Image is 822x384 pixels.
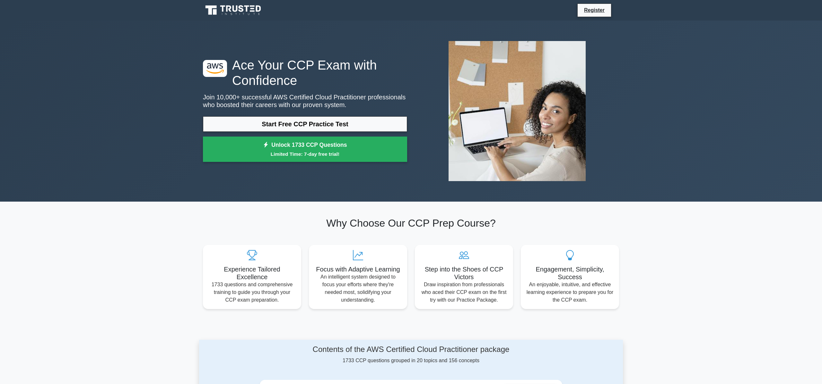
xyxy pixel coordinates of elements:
a: Start Free CCP Practice Test [203,116,407,132]
h2: Why Choose Our CCP Prep Course? [203,217,619,229]
small: Limited Time: 7-day free trial! [211,150,399,158]
p: Draw inspiration from professionals who aced their CCP exam on the first try with our Practice Pa... [420,281,508,304]
h4: Contents of the AWS Certified Cloud Practitioner package [260,345,562,354]
a: Unlock 1733 CCP QuestionsLimited Time: 7-day free trial! [203,137,407,162]
h1: Ace Your CCP Exam with Confidence [203,57,407,88]
a: Register [580,6,608,14]
h5: Engagement, Simplicity, Success [526,265,614,281]
p: Join 10,000+ successful AWS Certified Cloud Practitioner professionals who boosted their careers ... [203,93,407,109]
p: An enjoyable, intuitive, and effective learning experience to prepare you for the CCP exam. [526,281,614,304]
h5: Step into the Shoes of CCP Victors [420,265,508,281]
div: 1733 CCP questions grouped in 20 topics and 156 concepts [260,345,562,364]
p: An intelligent system designed to focus your efforts where they're needed most, solidifying your ... [314,273,402,304]
p: 1733 questions and comprehensive training to guide you through your CCP exam preparation. [208,281,296,304]
h5: Experience Tailored Excellence [208,265,296,281]
h5: Focus with Adaptive Learning [314,265,402,273]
